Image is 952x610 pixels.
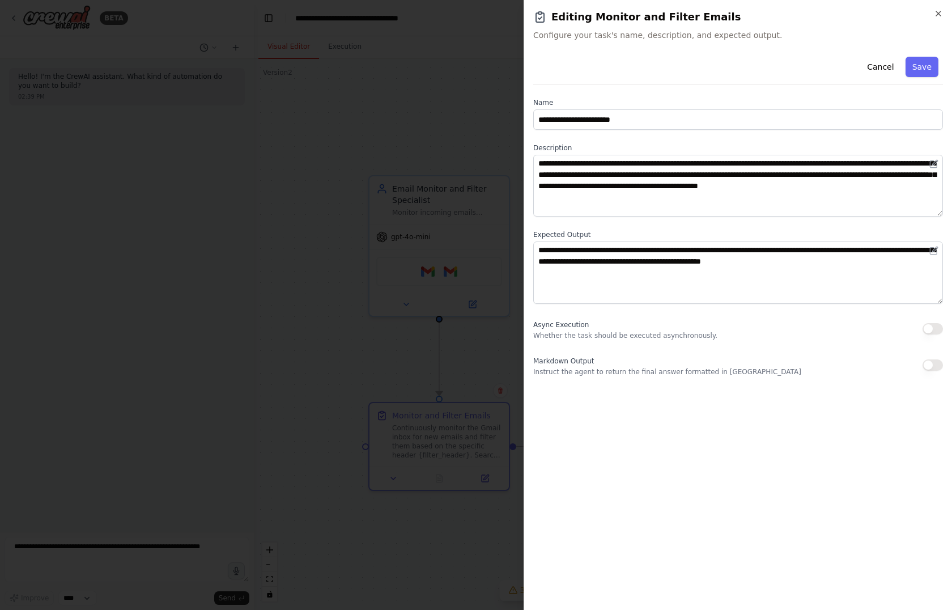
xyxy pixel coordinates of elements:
p: Whether the task should be executed asynchronously. [533,331,717,340]
label: Name [533,98,943,107]
button: Open in editor [927,244,941,257]
h2: Editing Monitor and Filter Emails [533,9,943,25]
label: Expected Output [533,230,943,239]
span: Configure your task's name, description, and expected output. [533,29,943,41]
button: Open in editor [927,157,941,171]
button: Cancel [860,57,900,77]
label: Description [533,143,943,152]
span: Markdown Output [533,357,594,365]
span: Async Execution [533,321,589,329]
p: Instruct the agent to return the final answer formatted in [GEOGRAPHIC_DATA] [533,367,801,376]
button: Save [906,57,938,77]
